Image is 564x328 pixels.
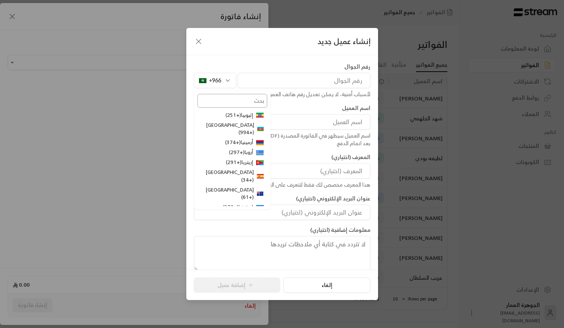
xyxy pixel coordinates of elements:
[197,185,267,203] li: [GEOGRAPHIC_DATA] ( +61 )
[197,110,267,120] li: إثيوبيا ( +251 )
[344,63,370,71] label: رقم الجوال
[197,120,267,138] li: [GEOGRAPHIC_DATA] ( +994 )
[197,94,267,108] input: بحث
[310,226,370,234] label: معلومات إضافية (اختياري)
[296,195,370,202] label: عنوان البريد الإلكتروني (اختياري)
[194,205,370,220] input: عنوان البريد الإلكتروني (اختياري)
[197,167,267,185] li: [GEOGRAPHIC_DATA] ( +34 )
[197,148,267,157] li: أروبا ( +297 )
[238,73,370,88] input: رقم الجوال
[197,202,267,212] li: إستونيا ( +372 )
[194,132,370,147] div: اسم العميل سيظهر في الفاتورة المصدرة (PDF)، ولا يمكن تغييره على الفاتورة بعد اتمام الدفع.
[331,153,370,161] label: المعرف (اختياري)
[197,157,267,167] li: إريتريا ( +291 )
[317,36,370,47] span: إنشاء عميل جديد
[197,138,267,148] li: أرمينيا ( +374 )
[194,73,236,88] div: +966
[194,90,370,98] div: لأسباب أمنية، لا يمكن تعديل رقم هاتف العميل لاحقًا.
[194,181,370,189] div: هذا المعرف مخصص لك فقط لتتعرف على العميل ولن يكون ظاهرًا لعملائك.
[342,104,370,112] label: اسم العميل
[194,163,370,179] input: المعرف (اختياري)
[283,277,370,293] button: إلغاء
[194,114,370,130] input: اسم العميل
